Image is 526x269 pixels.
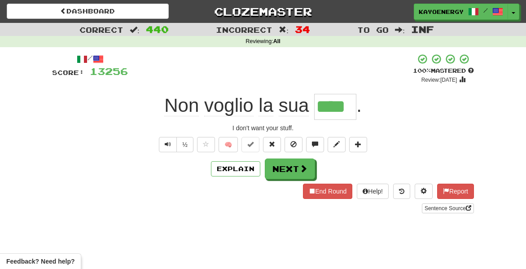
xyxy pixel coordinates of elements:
[159,137,177,152] button: Play sentence audio (ctl+space)
[52,69,84,76] span: Score:
[130,26,140,34] span: :
[413,67,431,74] span: 100 %
[419,8,464,16] span: kayoenergy
[328,137,346,152] button: Edit sentence (alt+d)
[357,184,389,199] button: Help!
[349,137,367,152] button: Add to collection (alt+a)
[303,184,352,199] button: End Round
[357,25,389,34] span: To go
[7,4,169,19] a: Dashboard
[411,24,434,35] span: Inf
[393,184,410,199] button: Round history (alt+y)
[279,95,309,116] span: sua
[211,161,260,176] button: Explain
[52,53,128,65] div: /
[164,95,199,116] span: Non
[279,26,289,34] span: :
[216,25,272,34] span: Incorrect
[157,137,193,152] div: Text-to-speech controls
[182,4,344,19] a: Clozemaster
[146,24,169,35] span: 440
[219,137,238,152] button: 🧠
[176,137,193,152] button: ½
[306,137,324,152] button: Discuss sentence (alt+u)
[414,4,508,20] a: kayoenergy /
[273,38,281,44] strong: All
[52,123,474,132] div: I don't want your stuff.
[395,26,405,34] span: :
[437,184,474,199] button: Report
[295,24,310,35] span: 34
[90,66,128,77] span: 13256
[285,137,302,152] button: Ignore sentence (alt+i)
[79,25,123,34] span: Correct
[259,95,273,116] span: la
[421,77,457,83] small: Review: [DATE]
[356,95,362,116] span: .
[6,257,75,266] span: Open feedback widget
[265,159,315,179] button: Next
[413,67,474,75] div: Mastered
[197,137,215,152] button: Favorite sentence (alt+f)
[204,95,254,116] span: voglio
[422,203,474,213] a: Sentence Source
[263,137,281,152] button: Reset to 0% Mastered (alt+r)
[483,7,488,13] span: /
[241,137,259,152] button: Set this sentence to 100% Mastered (alt+m)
